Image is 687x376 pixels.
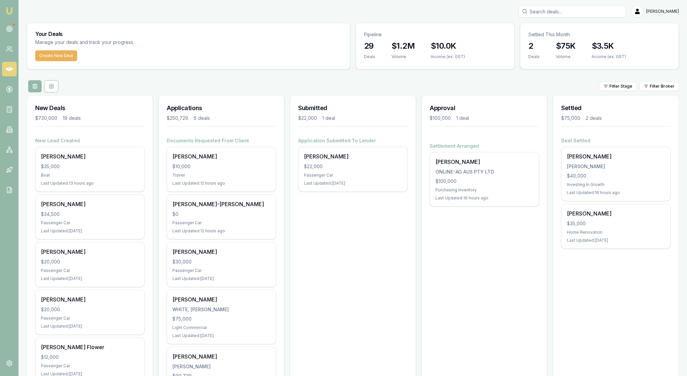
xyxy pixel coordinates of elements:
[646,9,679,14] span: [PERSON_NAME]
[41,163,139,170] div: $35,000
[172,316,270,322] div: $75,000
[586,115,602,122] div: 2 deals
[567,190,665,195] div: Last Updated: 16 hours ago
[172,276,270,281] div: Last Updated: [DATE]
[561,115,580,122] div: $75,000
[592,54,626,59] div: Income (ex. GST)
[298,137,408,144] h4: Application Submitted To Lender
[41,354,139,361] div: $12,000
[519,5,626,17] input: Search deals
[35,137,145,144] h4: New Lead Created
[41,306,139,313] div: $20,000
[322,115,335,122] div: 1 deal
[41,181,139,186] div: Last Updated: 13 hours ago
[435,187,533,193] div: Purchasing Inventory
[172,363,270,370] div: [PERSON_NAME]
[41,211,139,218] div: $34,500
[364,31,506,38] p: Pipeline
[5,7,13,15] img: emu-icon-u.png
[41,173,139,178] div: Boat
[567,220,665,227] div: $35,000
[35,50,77,61] button: Create New Deal
[172,352,270,361] div: [PERSON_NAME]
[172,173,270,178] div: Travel
[167,137,276,144] h4: Documents Requested From Client
[172,181,270,186] div: Last Updated: 12 hours ago
[599,82,637,91] button: Filter Stage
[610,84,632,89] span: Filter Stage
[172,220,270,226] div: Passenger Car
[456,115,469,122] div: 1 deal
[650,84,675,89] span: Filter Broker
[364,54,375,59] div: Deals
[41,258,139,265] div: $20,000
[35,115,57,122] div: $730,000
[41,200,139,208] div: [PERSON_NAME]
[391,54,415,59] div: Volume
[41,363,139,369] div: Passenger Car
[567,182,665,187] div: Investing In Growth
[172,211,270,218] div: $0
[298,103,408,113] h3: Submitted
[435,169,533,175] div: ONLINE-AG AUS PTY LTD
[172,295,270,303] div: [PERSON_NAME]
[304,173,402,178] div: Passenger Car
[172,152,270,160] div: [PERSON_NAME]
[567,238,665,243] div: Last Updated: [DATE]
[172,333,270,338] div: Last Updated: [DATE]
[304,163,402,170] div: $22,000
[41,152,139,160] div: [PERSON_NAME]
[172,228,270,234] div: Last Updated: 12 hours ago
[430,143,539,149] h4: Settlement Arranged
[391,41,415,51] h3: $1.2M
[430,115,451,122] div: $100,000
[172,200,270,208] div: [PERSON_NAME]-[PERSON_NAME]
[364,41,375,51] h3: 29
[41,220,139,226] div: Passenger Car
[567,173,665,179] div: $40,000
[35,31,342,37] h3: Your Deals
[567,230,665,235] div: Home Renovation
[528,54,540,59] div: Deals
[41,228,139,234] div: Last Updated: [DATE]
[41,276,139,281] div: Last Updated: [DATE]
[194,115,210,122] div: 6 deals
[172,163,270,170] div: $10,000
[298,115,317,122] div: $22,000
[41,268,139,273] div: Passenger Car
[35,103,145,113] h3: New Deals
[63,115,81,122] div: 19 deals
[41,295,139,303] div: [PERSON_NAME]
[431,54,465,59] div: Income (ex. GST)
[556,54,576,59] div: Volume
[556,41,576,51] h3: $75K
[567,163,665,170] div: [PERSON_NAME]
[561,137,671,144] h4: Deal Settled
[304,181,402,186] div: Last Updated: [DATE]
[435,178,533,185] div: $100,000
[35,39,207,46] p: Manage your deals and track your progress.
[304,152,402,160] div: [PERSON_NAME]
[172,248,270,256] div: [PERSON_NAME]
[167,115,188,122] div: $250,729
[41,316,139,321] div: Passenger Car
[435,158,533,166] div: [PERSON_NAME]
[528,31,671,38] p: Settled This Month
[430,103,539,113] h3: Approval
[639,82,679,91] button: Filter Broker
[567,209,665,218] div: [PERSON_NAME]
[172,258,270,265] div: $30,000
[435,195,533,201] div: Last Updated: 16 hours ago
[172,306,270,313] div: WHITE, [PERSON_NAME]
[561,103,671,113] h3: Settled
[172,268,270,273] div: Passenger Car
[167,103,276,113] h3: Applications
[41,324,139,329] div: Last Updated: [DATE]
[431,41,465,51] h3: $10.0K
[41,343,139,351] div: [PERSON_NAME] Flower
[567,152,665,160] div: [PERSON_NAME]
[528,41,540,51] h3: 2
[41,248,139,256] div: [PERSON_NAME]
[172,325,270,330] div: Light Commercial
